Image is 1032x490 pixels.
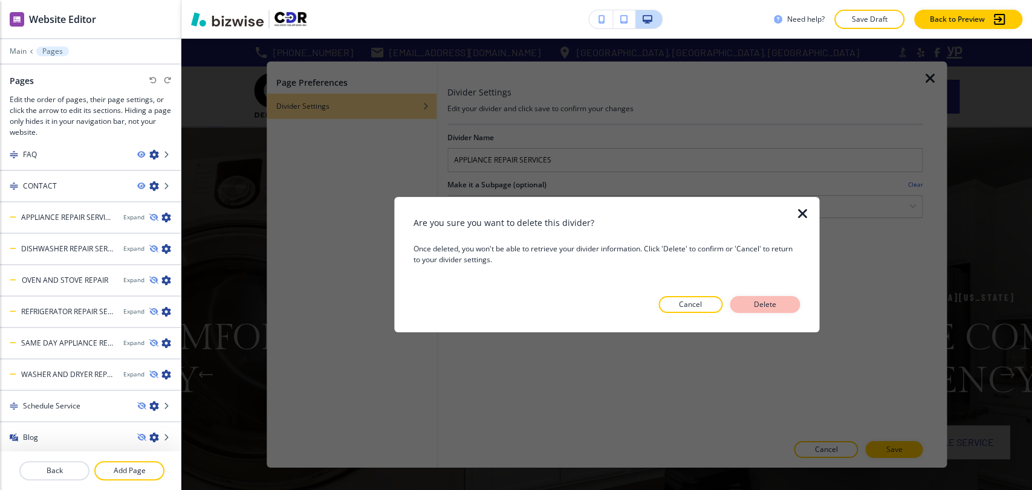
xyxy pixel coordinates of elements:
[850,14,889,25] p: Save Draft
[96,465,163,476] p: Add Page
[787,14,825,25] h3: Need help?
[94,461,164,480] button: Add Page
[10,433,18,442] img: Blog
[29,12,96,27] h2: Website Editor
[123,370,144,379] button: Expand
[21,369,114,380] h4: WASHER AND DRYER REPAIR
[930,14,985,25] p: Back to Preview
[274,11,307,27] img: Your Logo
[123,276,144,285] button: Expand
[191,12,264,27] img: Bizwise Logo
[10,47,27,56] button: Main
[123,213,144,222] button: Expand
[914,10,1022,29] button: Back to Preview
[414,243,800,265] h4: Once deleted, you won't be able to retrieve your divider information. Click 'Delete' to confirm o...
[679,299,702,310] p: Cancel
[22,275,108,286] h4: OVEN AND STOVE REPAIR
[21,306,114,317] h4: REFRIGERATOR REPAIR SERVICE
[10,12,24,27] img: editor icon
[123,338,144,347] button: Expand
[42,47,63,56] p: Pages
[21,465,88,476] p: Back
[21,338,114,349] h4: SAME DAY APPLIANCE REPAIR
[10,74,34,87] h2: Pages
[123,244,144,253] button: Expand
[750,299,779,310] p: Delete
[10,182,18,190] img: Drag
[23,149,37,160] h4: FAQ
[23,432,38,443] h4: Blog
[21,243,114,254] h4: DISHWASHER REPAIR SERVICE
[834,10,904,29] button: Save Draft
[10,94,171,138] h3: Edit the order of pages, their page settings, or click the arrow to edit its sections. Hiding a p...
[10,402,18,410] img: Drag
[123,307,144,316] button: Expand
[19,461,89,480] button: Back
[21,212,114,223] h4: APPLIANCE REPAIR SERVICES
[36,47,69,56] button: Pages
[23,181,57,192] h4: CONTACT
[414,216,800,228] h3: Are you sure you want to delete this divider?
[658,296,722,313] button: Cancel
[23,401,80,411] h4: Schedule Service
[10,150,18,159] img: Drag
[730,296,800,313] button: Delete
